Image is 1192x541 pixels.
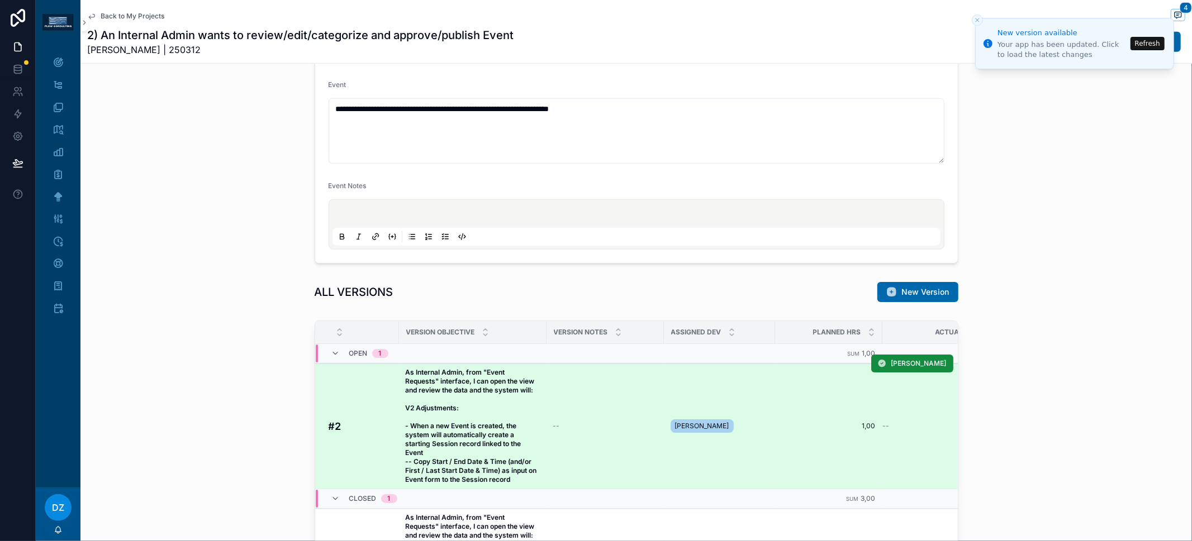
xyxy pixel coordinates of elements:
span: Closed [349,494,377,503]
a: [PERSON_NAME] [671,417,768,435]
a: 1,00 [782,422,876,430]
span: -- [553,422,560,430]
div: New version available [998,27,1127,39]
button: Refresh [1131,37,1165,50]
span: 1,00 [862,349,876,357]
span: -- [883,422,890,430]
div: scrollable content [36,45,80,487]
small: Sum [848,351,860,357]
span: Event [329,80,346,89]
a: Back to My Projects [87,12,164,21]
div: 1 [379,349,382,358]
span: [PERSON_NAME] [675,422,729,430]
span: Assigned Dev [671,328,721,337]
h1: ALL VERSIONS [315,284,393,300]
button: 4 [1171,9,1185,23]
button: New Version [877,282,958,302]
span: Back to My Projects [101,12,164,21]
span: 3,00 [861,494,876,502]
span: Version Notes [554,328,608,337]
h1: 2) An Internal Admin wants to review/edit/categorize and approve/publish Event [87,27,514,43]
a: #2 [329,419,392,434]
span: 4 [1180,2,1192,13]
button: Close toast [972,15,983,26]
span: Actual Hrs [935,328,979,337]
div: 1 [388,494,391,503]
strong: As Internal Admin, from "Event Requests" interface, I can open the view and review the data and t... [406,368,539,483]
span: [PERSON_NAME] [891,359,947,368]
button: [PERSON_NAME] [871,355,953,372]
span: Event Notes [329,181,367,190]
a: -- [553,422,657,430]
small: Sum [847,496,859,502]
a: As Internal Admin, from "Event Requests" interface, I can open the view and review the data and t... [406,368,540,484]
img: App logo [42,14,74,31]
span: New Version [902,286,949,298]
span: Open [349,349,368,358]
a: -- [883,422,987,430]
div: Your app has been updated. Click to load the latest changes [998,40,1127,60]
span: [PERSON_NAME] | 250312 [87,43,514,56]
span: DZ [52,501,64,514]
span: Planned Hrs [813,328,861,337]
span: Version Objective [406,328,475,337]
